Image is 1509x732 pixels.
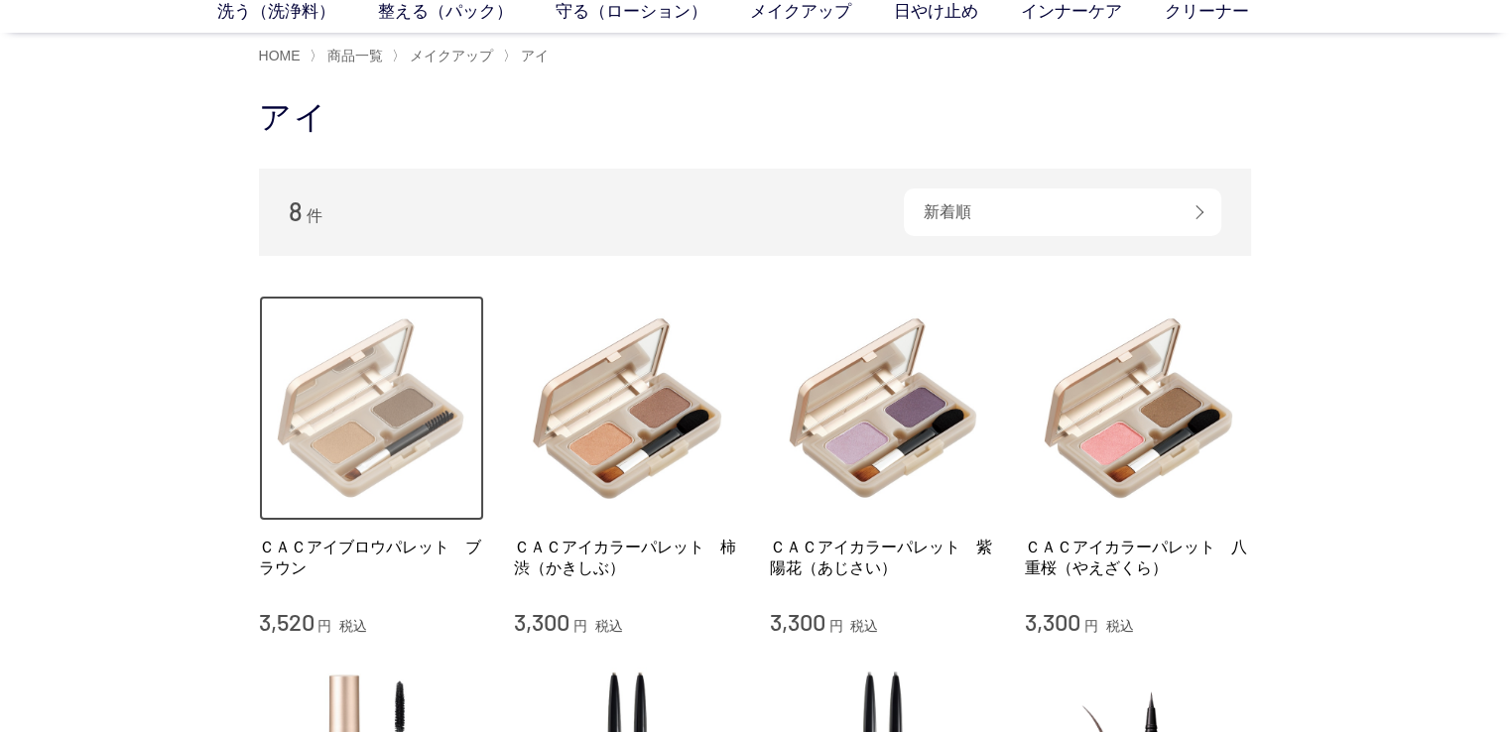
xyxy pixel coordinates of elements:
[1084,618,1098,634] span: 円
[307,207,322,224] span: 件
[1025,607,1080,636] span: 3,300
[259,48,301,63] a: HOME
[259,96,1251,139] h1: アイ
[1106,618,1134,634] span: 税込
[327,48,383,63] span: 商品一覧
[514,537,740,579] a: ＣＡＣアイカラーパレット 柿渋（かきしぶ）
[406,48,493,63] a: メイクアップ
[770,296,996,522] img: ＣＡＣアイカラーパレット 紫陽花（あじさい）
[514,296,740,522] img: ＣＡＣアイカラーパレット 柿渋（かきしぶ）
[323,48,383,63] a: 商品一覧
[339,618,367,634] span: 税込
[317,618,331,634] span: 円
[517,48,549,63] a: アイ
[503,47,554,65] li: 〉
[573,618,587,634] span: 円
[310,47,388,65] li: 〉
[259,607,314,636] span: 3,520
[904,188,1221,236] div: 新着順
[259,537,485,579] a: ＣＡＣアイブロウパレット ブラウン
[595,618,623,634] span: 税込
[259,296,485,522] img: ＣＡＣアイブロウパレット ブラウン
[1025,296,1251,522] img: ＣＡＣアイカラーパレット 八重桜（やえざくら）
[828,618,842,634] span: 円
[410,48,493,63] span: メイクアップ
[514,607,569,636] span: 3,300
[289,195,303,226] span: 8
[392,47,498,65] li: 〉
[850,618,878,634] span: 税込
[770,607,825,636] span: 3,300
[1025,537,1251,579] a: ＣＡＣアイカラーパレット 八重桜（やえざくら）
[770,537,996,579] a: ＣＡＣアイカラーパレット 紫陽花（あじさい）
[521,48,549,63] span: アイ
